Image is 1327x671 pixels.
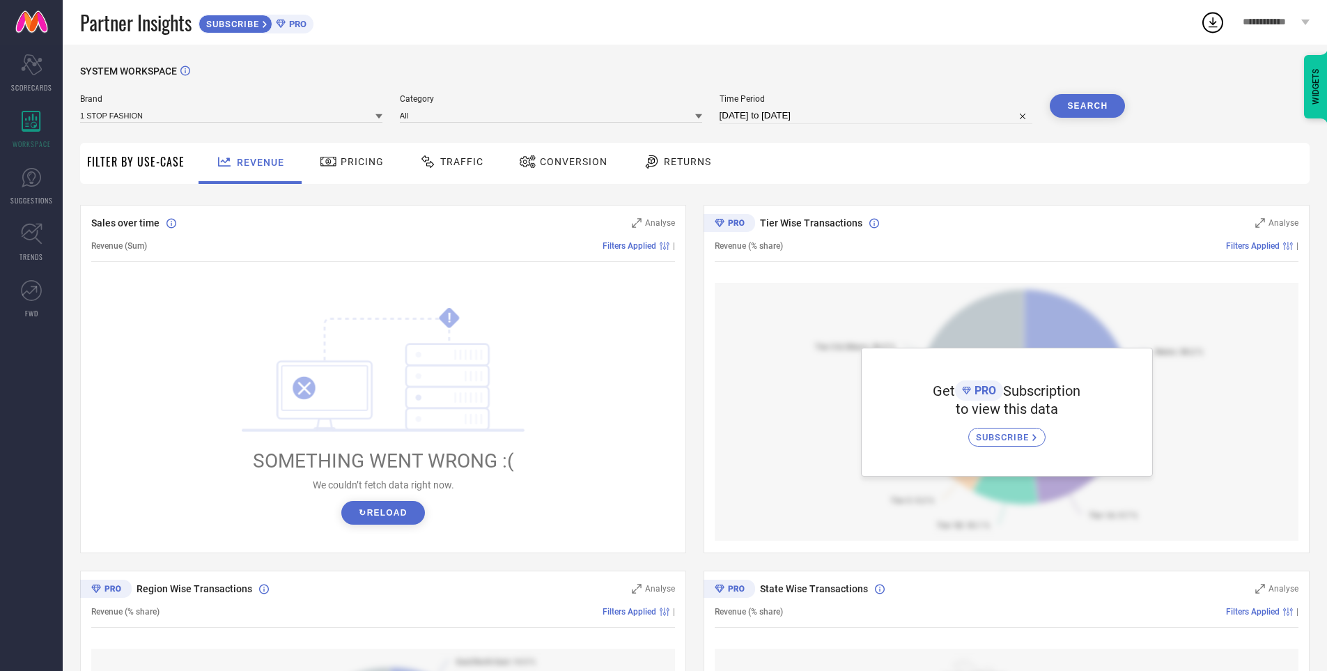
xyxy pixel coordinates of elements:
[13,139,51,149] span: WORKSPACE
[1003,383,1080,399] span: Subscription
[664,156,711,167] span: Returns
[976,432,1032,442] span: SUBSCRIBE
[715,607,783,617] span: Revenue (% share)
[400,94,702,104] span: Category
[704,214,755,235] div: Premium
[632,584,642,594] svg: Zoom
[1226,241,1280,251] span: Filters Applied
[237,157,284,168] span: Revenue
[645,218,675,228] span: Analyse
[341,501,424,525] button: ↻Reload
[1255,218,1265,228] svg: Zoom
[760,217,862,229] span: Tier Wise Transactions
[91,241,147,251] span: Revenue (Sum)
[971,384,996,397] span: PRO
[253,449,514,472] span: SOMETHING WENT WRONG :(
[715,241,783,251] span: Revenue (% share)
[673,241,675,251] span: |
[1296,241,1298,251] span: |
[80,65,177,77] span: SYSTEM WORKSPACE
[199,11,313,33] a: SUBSCRIBEPRO
[1050,94,1125,118] button: Search
[91,217,160,229] span: Sales over time
[673,607,675,617] span: |
[10,195,53,206] span: SUGGESTIONS
[1296,607,1298,617] span: |
[11,82,52,93] span: SCORECARDS
[199,19,263,29] span: SUBSCRIBE
[137,583,252,594] span: Region Wise Transactions
[968,417,1046,447] a: SUBSCRIBE
[80,8,192,37] span: Partner Insights
[603,607,656,617] span: Filters Applied
[1255,584,1265,594] svg: Zoom
[1200,10,1225,35] div: Open download list
[540,156,607,167] span: Conversion
[1268,218,1298,228] span: Analyse
[91,607,160,617] span: Revenue (% share)
[87,153,185,170] span: Filter By Use-Case
[760,583,868,594] span: State Wise Transactions
[645,584,675,594] span: Analyse
[440,156,483,167] span: Traffic
[286,19,306,29] span: PRO
[603,241,656,251] span: Filters Applied
[720,94,1033,104] span: Time Period
[313,479,454,491] span: We couldn’t fetch data right now.
[25,308,38,318] span: FWD
[720,107,1033,124] input: Select time period
[20,252,43,262] span: TRENDS
[632,218,642,228] svg: Zoom
[1226,607,1280,617] span: Filters Applied
[341,156,384,167] span: Pricing
[80,580,132,601] div: Premium
[448,310,451,326] tspan: !
[1268,584,1298,594] span: Analyse
[704,580,755,601] div: Premium
[80,94,382,104] span: Brand
[933,383,955,399] span: Get
[956,401,1058,417] span: to view this data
